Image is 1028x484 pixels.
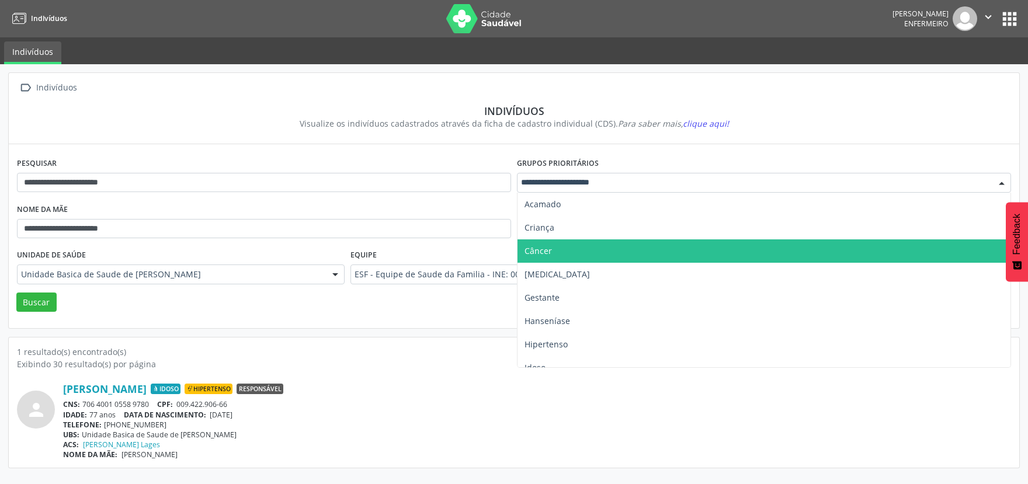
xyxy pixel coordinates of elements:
[525,315,570,326] span: Hanseníase
[517,155,599,173] label: Grupos prioritários
[63,399,80,409] span: CNS:
[350,246,377,264] label: Equipe
[63,399,1011,409] div: 706 4001 0558 9780
[17,155,57,173] label: Pesquisar
[63,450,117,459] span: NOME DA MÃE:
[63,410,87,420] span: IDADE:
[124,410,206,420] span: DATA DE NASCIMENTO:
[17,358,1011,370] div: Exibindo 30 resultado(s) por página
[17,201,68,219] label: Nome da mãe
[525,292,560,303] span: Gestante
[525,222,554,233] span: Criança
[892,9,949,19] div: [PERSON_NAME]
[4,41,61,64] a: Indivíduos
[237,384,283,394] span: Responsável
[151,384,180,394] span: Idoso
[999,9,1020,29] button: apps
[63,382,147,395] a: [PERSON_NAME]
[63,410,1011,420] div: 77 anos
[26,399,47,420] i: person
[525,245,552,256] span: Câncer
[25,105,1003,117] div: Indivíduos
[618,118,729,129] i: Para saber mais,
[8,9,67,28] a: Indivíduos
[17,79,34,96] i: 
[17,346,1011,358] div: 1 resultado(s) encontrado(s)
[83,440,160,450] a: [PERSON_NAME] Lages
[63,420,102,430] span: TELEFONE:
[525,362,546,373] span: Idoso
[63,430,1011,440] div: Unidade Basica de Saude de [PERSON_NAME]
[63,420,1011,430] div: [PHONE_NUMBER]
[17,246,86,264] label: Unidade de saúde
[121,450,178,459] span: [PERSON_NAME]
[157,399,173,409] span: CPF:
[63,430,79,440] span: UBS:
[355,269,654,280] span: ESF - Equipe de Saude da Familia - INE: 0000242403
[31,13,67,23] span: Indivíduos
[185,384,232,394] span: Hipertenso
[977,6,999,31] button: 
[1012,214,1022,255] span: Feedback
[63,440,79,450] span: ACS:
[683,118,729,129] span: clique aqui!
[17,79,79,96] a:  Indivíduos
[176,399,227,409] span: 009.422.906-66
[21,269,321,280] span: Unidade Basica de Saude de [PERSON_NAME]
[525,199,561,210] span: Acamado
[953,6,977,31] img: img
[25,117,1003,130] div: Visualize os indivíduos cadastrados através da ficha de cadastro individual (CDS).
[16,293,57,312] button: Buscar
[210,410,232,420] span: [DATE]
[525,339,568,350] span: Hipertenso
[904,19,949,29] span: Enfermeiro
[982,11,995,23] i: 
[1006,202,1028,281] button: Feedback - Mostrar pesquisa
[34,79,79,96] div: Indivíduos
[525,269,590,280] span: [MEDICAL_DATA]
